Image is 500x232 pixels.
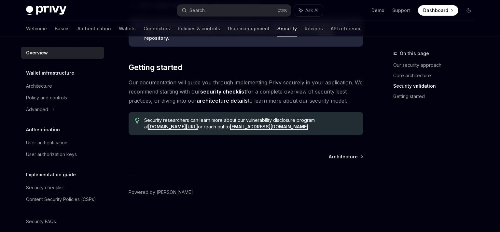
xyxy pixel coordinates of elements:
div: Architecture [26,82,52,90]
h5: Wallet infrastructure [26,69,74,77]
h5: Implementation guide [26,171,76,179]
a: Recipes [305,21,323,36]
a: Powered by [PERSON_NAME] [129,189,193,196]
div: Security FAQs [26,218,56,225]
a: User management [228,21,270,36]
a: Policy and controls [21,92,104,104]
a: Welcome [26,21,47,36]
a: User authorization keys [21,149,104,160]
h5: Authentication [26,126,60,134]
span: Ctrl K [277,8,287,13]
button: Toggle dark mode [464,5,474,16]
a: Architecture [329,153,363,160]
span: On this page [400,50,429,57]
span: Dashboard [423,7,448,14]
a: [EMAIL_ADDRESS][DOMAIN_NAME] [230,124,308,130]
a: Authentication [77,21,111,36]
a: Overview [21,47,104,59]
a: Security [277,21,297,36]
a: User authentication [21,137,104,149]
a: architecture details [197,97,248,104]
div: Advanced [26,106,48,113]
span: Ask AI [305,7,318,14]
div: User authentication [26,139,67,147]
img: dark logo [26,6,66,15]
button: Ask AI [294,5,323,16]
div: Security checklist [26,184,64,192]
a: Architecture [21,80,104,92]
a: [DOMAIN_NAME][URL] [148,124,198,130]
svg: Tip [135,118,140,123]
a: Policies & controls [178,21,220,36]
a: Security FAQs [21,216,104,227]
a: Security validation [393,81,479,91]
a: Our security approach [393,60,479,70]
div: Overview [26,49,48,57]
div: User authorization keys [26,151,77,158]
span: Security researchers can learn more about our vulnerability disclosure program at or reach out to . [144,117,357,130]
a: Support [392,7,410,14]
a: Security checklist [21,182,104,194]
a: Wallets [119,21,136,36]
div: Search... [189,7,208,14]
span: Architecture [329,153,358,160]
a: security checklist [200,88,246,95]
div: Policy and controls [26,94,67,102]
button: Search...CtrlK [177,5,291,16]
a: Basics [55,21,70,36]
a: Connectors [144,21,170,36]
a: Demo [371,7,384,14]
span: Getting started [129,62,182,73]
a: API reference [331,21,362,36]
span: Our documentation will guide you through implementing Privy securely in your application. We reco... [129,78,363,105]
a: Core architecture [393,70,479,81]
a: Content Security Policies (CSPs) [21,194,104,205]
a: Getting started [393,91,479,102]
div: Content Security Policies (CSPs) [26,196,96,203]
a: Dashboard [418,5,458,16]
